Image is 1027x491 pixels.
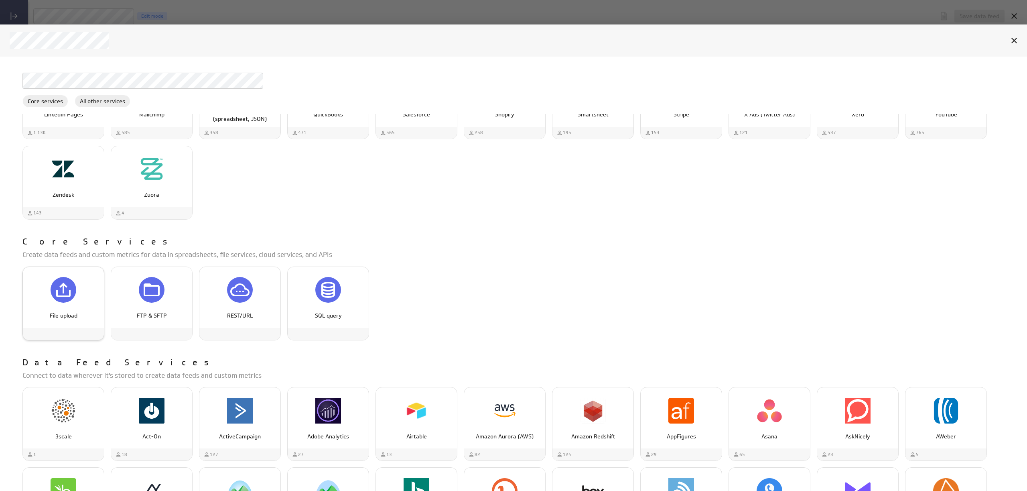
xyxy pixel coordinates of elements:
span: 485 [122,129,130,136]
p: Core Services [22,236,175,249]
div: Used by 82 customers [468,451,480,458]
span: 124 [563,451,571,458]
p: Amazon Aurora (AWS) [473,432,537,441]
div: Used by 153 customers [645,129,660,136]
p: AWeber [914,432,978,441]
p: Shopify [473,110,537,119]
p: AskNicely [826,432,890,441]
span: 27 [298,451,304,458]
p: QuickBooks [296,110,360,119]
span: 1.13K [33,129,46,136]
div: Core services [22,95,68,108]
span: 29 [651,451,657,458]
div: 3scale [22,387,104,461]
p: Xero [826,110,890,119]
span: 18 [122,451,127,458]
p: Microsoft OneDrive (spreadsheet, JSON) [208,106,272,123]
p: X Ads (Twitter Ads) [737,110,802,119]
span: 765 [916,129,924,136]
span: 1 [33,451,36,458]
div: FTP & SFTP [111,267,193,340]
p: Asana [737,432,802,441]
div: Used by 485 customers [115,129,130,136]
p: Zendesk [31,191,95,199]
div: Used by 121 customers [733,129,748,136]
div: Used by 5 customers [909,451,919,458]
div: Airtable [375,387,457,461]
span: 143 [33,210,42,216]
span: 258 [475,129,483,136]
img: image9156438501376889142.png [404,398,429,424]
div: Used by 258 customers [468,129,483,136]
div: AppFigures [640,387,722,461]
div: Adobe Analytics [287,387,369,461]
div: Used by 195 customers [556,129,571,136]
p: Adobe Analytics [296,432,360,441]
div: Amazon Aurora (AWS) [464,387,546,461]
div: Used by 65 customers [733,451,745,458]
div: Used by 471 customers [292,129,306,136]
span: 23 [828,451,833,458]
img: image4423575943840384174.png [139,156,164,182]
p: Airtable [384,432,449,441]
p: Create data feeds and custom metrics for data in spreadsheets, file services, cloud services, and... [22,250,1011,260]
div: Used by 1,129 customers [27,129,46,136]
span: 5 [916,451,919,458]
div: Used by 23 customers [821,451,833,458]
p: Salesforce [384,110,449,119]
span: All other services [75,97,130,106]
div: Used by 29 customers [645,451,657,458]
div: AskNicely [817,387,899,461]
div: Zendesk [22,146,104,220]
div: SQL query [287,267,369,340]
div: Asana [729,387,810,461]
img: image363714890803161923.png [51,156,76,182]
div: Used by 1 customers [27,451,36,458]
div: Used by 4 customers [115,210,124,216]
div: REST/URL [199,267,281,340]
div: Act-On [111,387,193,461]
img: image772416011628122514.png [757,398,782,424]
div: Used by 765 customers [909,129,924,136]
div: ActiveCampaign [199,387,281,461]
div: Used by 143 customers [27,210,42,216]
img: image7123355047139026446.png [315,398,341,424]
p: Act-On [120,432,184,441]
img: image4488369603297424195.png [139,398,164,424]
p: FTP & SFTP [120,312,184,320]
p: Mailchimp [120,110,184,119]
img: image7083839964087255944.png [668,398,694,424]
div: Used by 127 customers [203,451,218,458]
span: 121 [739,129,748,136]
span: 195 [563,129,571,136]
p: Zuora [120,191,184,199]
p: 3scale [31,432,95,441]
div: Used by 358 customers [203,129,218,136]
span: 4 [122,210,124,216]
span: 471 [298,129,306,136]
img: image1361835612104150966.png [845,398,871,424]
p: AppFigures [649,432,713,441]
div: Used by 565 customers [380,129,395,136]
div: AWeber [905,387,987,461]
div: Amazon Redshift [552,387,634,461]
div: Zuora [111,146,193,220]
span: 82 [475,451,480,458]
img: image5212420104391205579.png [51,398,76,424]
p: YouTube [914,110,978,119]
div: Used by 124 customers [556,451,571,458]
span: 565 [386,129,395,136]
div: Used by 27 customers [292,451,304,458]
span: 65 [739,451,745,458]
span: 153 [651,129,660,136]
p: Stripe [649,110,713,119]
div: All other services [75,95,130,108]
div: Used by 437 customers [821,129,836,136]
p: Data Feed Services [22,357,217,369]
span: 13 [386,451,392,458]
p: File upload [31,312,95,320]
img: image7632027720258204353.png [580,398,606,424]
span: 127 [210,451,218,458]
p: LinkedIn Pages [31,110,95,119]
p: Connect to data wherever it's stored to create data feeds and custom metrics [22,371,1011,381]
